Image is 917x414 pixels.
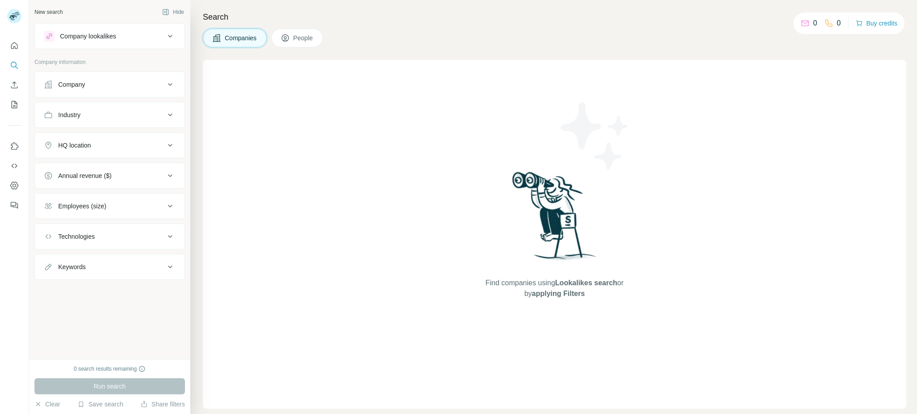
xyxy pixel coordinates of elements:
[35,135,184,156] button: HQ location
[225,34,257,42] span: Companies
[35,226,184,247] button: Technologies
[532,290,585,297] span: applying Filters
[58,171,111,180] div: Annual revenue ($)
[77,400,123,409] button: Save search
[7,97,21,113] button: My lists
[555,96,635,176] img: Surfe Illustration - Stars
[7,138,21,154] button: Use Surfe on LinkedIn
[293,34,314,42] span: People
[7,57,21,73] button: Search
[35,74,184,95] button: Company
[156,5,190,19] button: Hide
[34,58,185,66] p: Company information
[58,202,106,211] div: Employees (size)
[60,32,116,41] div: Company lookalikes
[58,110,81,119] div: Industry
[555,279,617,287] span: Lookalikes search
[7,177,21,194] button: Dashboard
[58,262,86,271] div: Keywords
[35,195,184,217] button: Employees (size)
[35,104,184,126] button: Industry
[7,38,21,54] button: Quick start
[141,400,185,409] button: Share filters
[35,256,184,278] button: Keywords
[483,278,626,299] span: Find companies using or by
[34,400,60,409] button: Clear
[34,8,63,16] div: New search
[7,197,21,213] button: Feedback
[35,165,184,186] button: Annual revenue ($)
[74,365,146,373] div: 0 search results remaining
[813,18,817,29] p: 0
[58,80,85,89] div: Company
[856,17,897,30] button: Buy credits
[58,232,95,241] div: Technologies
[7,77,21,93] button: Enrich CSV
[203,11,906,23] h4: Search
[508,169,601,269] img: Surfe Illustration - Woman searching with binoculars
[837,18,841,29] p: 0
[35,25,184,47] button: Company lookalikes
[7,158,21,174] button: Use Surfe API
[58,141,91,150] div: HQ location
